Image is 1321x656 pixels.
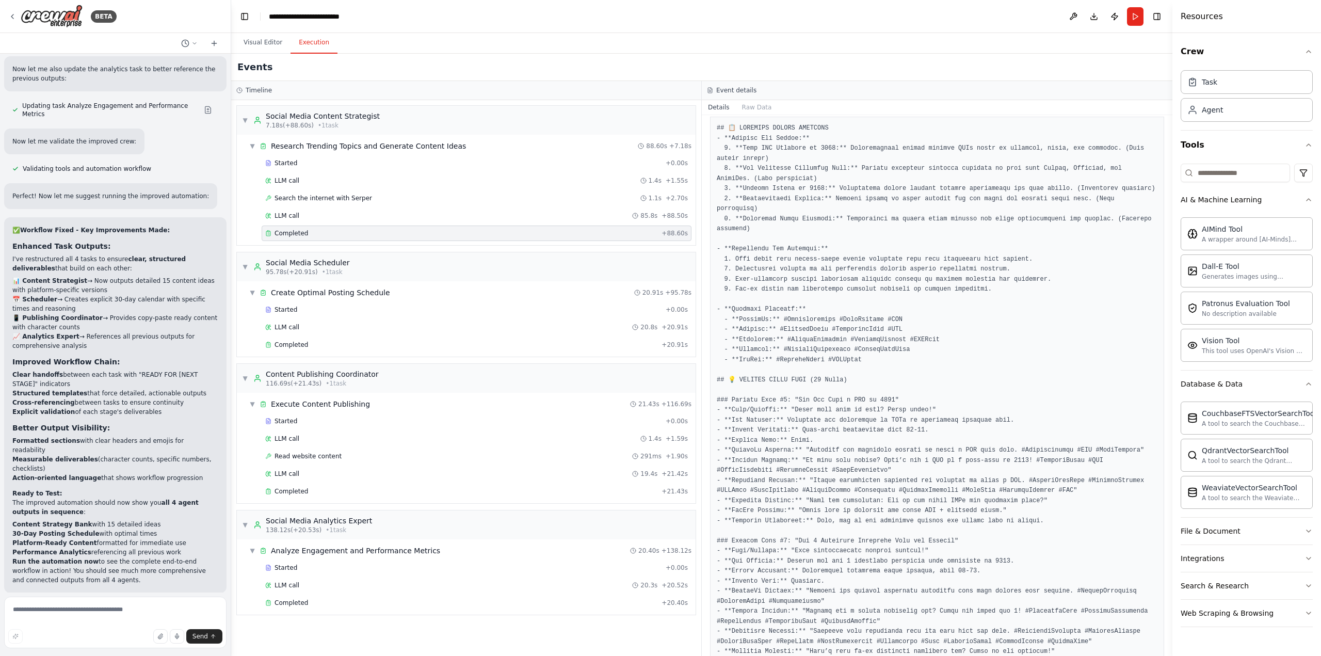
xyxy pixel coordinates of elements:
li: → Provides copy-paste ready content with character counts [12,313,218,332]
li: of each stage's deliverables [12,407,218,417]
strong: Better Output Visibility: [12,424,110,432]
strong: Performance Analytics [12,549,91,556]
div: Web Scraping & Browsing [1181,608,1274,618]
span: + 2.70s [666,194,688,202]
span: 1.4s [649,177,662,185]
span: Started [275,159,297,167]
span: ▼ [242,263,248,271]
li: with optimal times [12,529,218,538]
span: • 1 task [322,268,343,276]
span: ▼ [249,400,255,408]
span: + 1.55s [666,177,688,185]
span: • 1 task [326,526,346,534]
strong: 📊 Content Strategist [12,277,87,284]
button: Database & Data [1181,371,1313,397]
div: Patronus Evaluation Tool [1202,298,1290,309]
button: Tools [1181,131,1313,159]
button: Click to speak your automation idea [170,629,184,644]
h2: ✅ [12,226,218,235]
span: + 88.60s [662,229,688,237]
strong: Formatted sections [12,437,80,444]
strong: all 4 agent outputs in sequence [12,499,199,516]
span: + 7.18s [669,142,691,150]
div: BETA [91,10,117,23]
div: WeaviateVectorSearchTool [1202,483,1306,493]
div: CouchbaseFTSVectorSearchTool [1202,408,1316,419]
button: Send [186,629,222,644]
span: 1.1s [649,194,662,202]
button: Hide right sidebar [1150,9,1164,24]
li: referencing all previous work [12,548,218,557]
button: Visual Editor [235,32,291,54]
div: Database & Data [1181,397,1313,517]
span: + 20.91s [662,323,688,331]
div: File & Document [1181,526,1241,536]
span: Send [192,632,208,641]
strong: Ready to Test: [12,490,62,497]
div: A tool to search the Weaviate database for relevant information on internal documents. [1202,494,1306,502]
span: Completed [275,487,308,495]
div: No description available [1202,310,1290,318]
p: Now let me also update the analytics task to better reference the previous outputs: [12,65,218,83]
button: File & Document [1181,518,1313,545]
div: Social Media Scheduler [266,258,350,268]
span: LLM call [275,435,299,443]
span: Completed [275,599,308,607]
li: (character counts, specific numbers, checklists) [12,455,218,473]
span: + 138.12s [662,547,691,555]
p: Now let me validate the improved crew: [12,137,136,146]
span: + 20.40s [662,599,688,607]
span: ▼ [242,374,248,382]
strong: Cross-referencing [12,399,75,406]
li: → Creates explicit 30-day calendar with specific times and reasoning [12,295,218,313]
div: Crew [1181,66,1313,130]
img: VisionTool [1187,340,1198,350]
div: A tool to search the Qdrant database for relevant information on internal documents. [1202,457,1306,465]
div: A tool to search the Couchbase database for relevant information on internal documents. [1202,420,1316,428]
div: Social Media Content Strategist [266,111,380,121]
span: Read website content [275,452,342,460]
span: ▼ [242,116,248,124]
img: QdrantVectorSearchTool [1187,450,1198,460]
span: Started [275,417,297,425]
span: 20.3s [640,581,657,589]
div: Vision Tool [1202,335,1306,346]
span: 85.8s [640,212,657,220]
button: Improve this prompt [8,629,23,644]
img: Logo [21,5,83,28]
strong: Run the automation now [12,558,99,565]
span: 20.8s [640,323,657,331]
span: + 116.69s [662,400,691,408]
h3: Timeline [246,86,272,94]
span: Analyze Engagement and Performance Metrics [271,546,440,556]
strong: Platform-Ready Content [12,539,96,547]
button: Upload files [153,629,168,644]
span: 20.40s [638,547,659,555]
strong: Content Strategy Bank [12,521,92,528]
span: 19.4s [640,470,657,478]
button: Hide left sidebar [237,9,252,24]
div: Dall-E Tool [1202,261,1306,271]
span: 20.91s [642,289,664,297]
li: between tasks to ensure continuity [12,398,218,407]
div: Task [1202,77,1217,87]
div: Integrations [1181,553,1224,564]
div: This tool uses OpenAI's Vision API to describe the contents of an image. [1202,347,1306,355]
span: Execute Content Publishing [271,399,370,409]
li: formatted for immediate use [12,538,218,548]
button: Raw Data [736,100,778,115]
span: Updating task Analyze Engagement and Performance Metrics [22,102,196,118]
span: LLM call [275,581,299,589]
button: Search & Research [1181,572,1313,599]
button: Start a new chat [206,37,222,50]
img: DallETool [1187,266,1198,276]
button: AI & Machine Learning [1181,186,1313,213]
strong: Improved Workflow Chain: [12,358,120,366]
strong: Action-oriented language [12,474,101,482]
p: Perfect! Now let me suggest running the improved automation: [12,191,209,201]
span: 88.60s [646,142,667,150]
img: WeaviateVectorSearchTool [1187,487,1198,498]
strong: Enhanced Task Outputs: [12,242,110,250]
span: 7.18s (+88.60s) [266,121,314,130]
span: • 1 task [326,379,346,388]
